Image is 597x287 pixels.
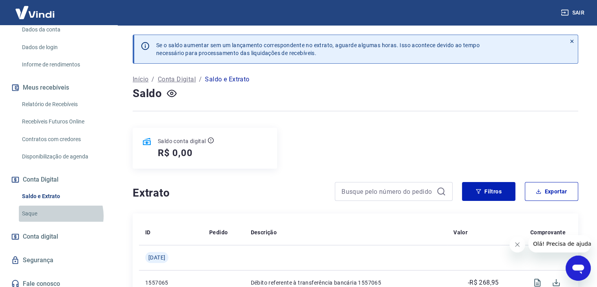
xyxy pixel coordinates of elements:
iframe: Mensagem da empresa [528,235,591,252]
p: 1557065 [145,279,197,287]
a: Disponibilização de agenda [19,149,108,165]
a: Saque [19,206,108,222]
p: Saldo e Extrato [205,75,249,84]
iframe: Fechar mensagem [509,237,525,252]
button: Meus recebíveis [9,79,108,96]
a: Contratos com credores [19,131,108,147]
span: Conta digital [23,231,58,242]
button: Sair [559,6,588,20]
a: Recebíveis Futuros Online [19,114,108,130]
a: Informe de rendimentos [19,57,108,73]
h4: Saldo [133,86,162,101]
p: Débito referente à transferência bancária 1557065 [251,279,441,287]
button: Filtros [462,182,515,201]
button: Conta Digital [9,171,108,188]
a: Início [133,75,148,84]
span: [DATE] [148,254,165,261]
img: Vindi [9,0,60,24]
h4: Extrato [133,185,325,201]
a: Segurança [9,252,108,269]
a: Saldo e Extrato [19,188,108,204]
p: ID [145,228,151,236]
a: Dados da conta [19,22,108,38]
p: Saldo conta digital [158,137,206,145]
p: Valor [453,228,467,236]
a: Relatório de Recebíveis [19,96,108,112]
p: Descrição [251,228,277,236]
p: Comprovante [530,228,566,236]
p: / [152,75,154,84]
span: Olá! Precisa de ajuda? [5,6,66,12]
p: Se o saldo aumentar sem um lançamento correspondente no extrato, aguarde algumas horas. Isso acon... [156,41,480,57]
button: Exportar [525,182,578,201]
input: Busque pelo número do pedido [341,186,433,197]
p: Pedido [209,228,228,236]
a: Conta Digital [158,75,196,84]
iframe: Botão para abrir a janela de mensagens [566,256,591,281]
a: Dados de login [19,39,108,55]
h5: R$ 0,00 [158,147,193,159]
p: / [199,75,202,84]
a: Conta digital [9,228,108,245]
